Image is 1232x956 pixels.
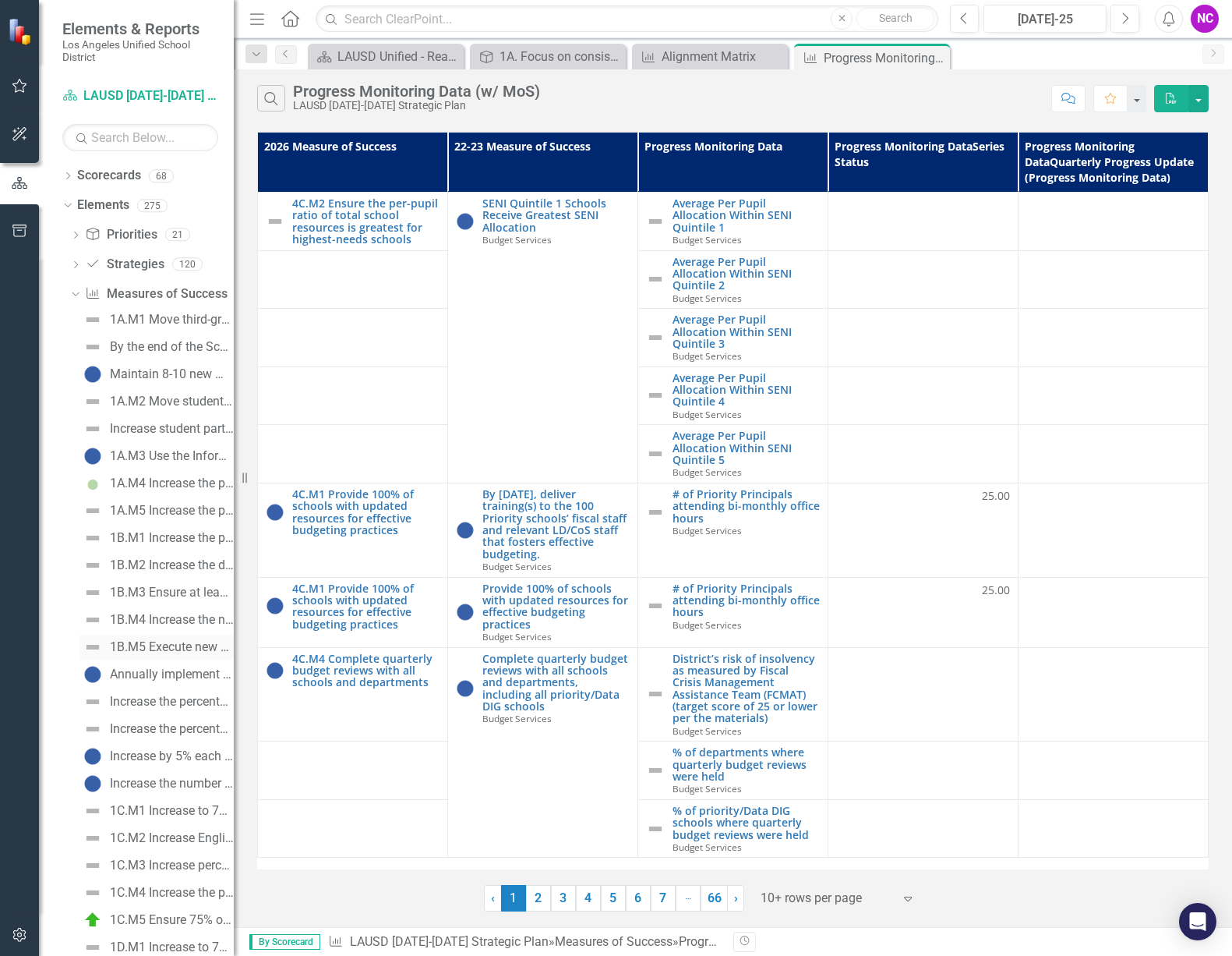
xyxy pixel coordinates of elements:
img: Not Defined [646,328,665,347]
a: Elements [77,197,129,214]
div: Alignment Matrix [662,47,784,66]
img: Not Defined [83,556,102,575]
a: LAUSD Unified - Ready for the World [312,47,460,66]
a: % of priority/Data DIG schools where quarterly budget reviews were held [672,805,820,841]
div: 1C.M4 Increase the percentage of students with disabilities who are in the general education prog... [110,886,234,900]
td: Double-Click to Edit Right Click for Context Menu [258,577,448,647]
div: 1A.M5 Increase the percentage of students meeting early literacy benchmarks: Kindergarten - 83% (... [110,504,234,518]
div: Progress Monitoring Data (w/ MoS) [824,48,946,68]
img: Not Defined [83,310,102,329]
span: Budget Services [672,408,742,420]
a: Increase by 5% each year the number of mental health awareness events (interventions) and tools t... [79,744,234,769]
span: Budget Services [482,712,552,724]
div: 68 [149,169,174,182]
img: Not Defined [83,883,102,902]
img: Not Defined [646,386,665,405]
img: Not Defined [83,829,102,848]
span: 1 [501,885,526,912]
div: LAUSD Unified - Ready for the World [337,47,460,66]
a: Average Per Pupil Allocation Within SENI Quintile 1 [672,197,820,233]
div: 1A. Focus on consistent implementation of high-quality instruction to improve student outcomes [500,47,622,66]
a: LAUSD [DATE]-[DATE] Strategic Plan [62,87,218,105]
span: Budget Services [672,292,742,304]
div: 1C.M1 Increase to 70% the percentage of high school students who are "On Track" to graduate meeti... [110,804,234,818]
a: Priorities [85,226,157,244]
span: Budget Services [482,560,552,572]
a: 7 [651,885,676,912]
a: 4C.M4 Complete quarterly budget reviews with all schools and departments [292,653,439,689]
a: Increase the number of schools and students supported with mental health telehealth services [79,771,234,796]
img: Not Defined [83,501,102,520]
input: Search Below... [62,124,218,151]
div: 1B.M1 Increase the percentage of students reporting on the School Experience Survey that they are... [110,531,234,545]
img: Not Defined [266,212,284,231]
div: Increase student participation in meal program and increase the average numbers of meals served [110,422,234,436]
a: % of departments where quarterly budget reviews were held [672,746,820,782]
a: 1C.M3 Increase percentage of students that are ready for kindergarten based on their Desired Resu... [79,853,234,878]
a: Average Per Pupil Allocation Within SENI Quintile 5 [672,430,820,466]
div: Open Intercom Messenger [1179,903,1216,940]
a: 1B.M1 Increase the percentage of students reporting on the School Experience Survey that they are... [79,526,234,551]
a: Increase the percentage of schools where teachers meaningfully provide Social-Emotional Learning ... [79,689,234,714]
button: NC [1191,5,1219,33]
a: Average Per Pupil Allocation Within SENI Quintile 4 [672,372,820,408]
a: 3 [551,885,576,912]
a: 4C.M1 Provide 100% of schools with updated resources for effective budgeting practices [292,582,439,631]
a: 1C.M4 Increase the percentage of students with disabilities who are in the general education prog... [79,880,234,905]
a: 6 [626,885,651,912]
a: Complete quarterly budget reviews with all schools and departments, including all priority/Data D... [482,653,630,713]
a: 1A.M4 Increase the percentage of teachers with Equitable Grading and Instruction certification by... [79,471,234,496]
span: Budget Services [672,618,742,631]
a: # of Priority Principals attending bi-monthly office hours [672,582,820,618]
span: Budget Services [672,782,742,795]
img: Not Defined [83,856,102,875]
img: Not Defined [83,338,102,356]
img: Not Defined [646,685,665,703]
span: Budget Services [482,233,552,246]
a: 4C.M2 Ensure the per-pupil ratio of total school resources is greatest for highest-needs schools [292,197,439,246]
a: Average Per Pupil Allocation Within SENI Quintile 2 [672,256,820,292]
div: Increase the percentage of schools where teachers meaningfully provide Social-Emotional Learning ... [110,695,234,709]
div: LAUSD [DATE]-[DATE] Strategic Plan [293,100,540,112]
a: 1B.M2 Increase the districtwide percentage of students identified for gifted/talented education p... [79,553,234,578]
div: 275 [137,199,168,212]
a: Strategies [85,256,164,274]
img: Not Defined [646,444,665,463]
div: Increase the number of schools and students supported with mental health telehealth services [110,777,234,791]
div: Annually implement strategic-based budgeting for all central office divisions [110,667,234,682]
span: Budget Services [672,349,742,362]
div: [DATE]-25 [989,10,1101,29]
div: 1C.M2 Increase English Learner reclassification rates to 25% (from 15.8% in 2019-20) [110,831,234,845]
span: › [734,890,738,905]
a: 66 [701,885,728,912]
span: Budget Services [672,841,742,853]
span: 25.00 [982,582,1010,598]
img: Not Defined [83,692,102,711]
span: Budget Services [482,630,552,643]
a: 1A. Focus on consistent implementation of high-quality instruction to improve student outcomes [474,47,622,66]
div: 1B.M5 Execute new partnerships with community-based arts organizations, performance venues, profe... [110,640,234,654]
img: At or Above Plan [456,521,475,540]
img: Not Defined [83,583,102,602]
img: At or Above Plan [83,747,102,766]
img: At or Above Plan [266,661,284,680]
a: Provide 100% of schools with updated resources for effective budgeting practices [482,582,630,631]
img: Not Defined [646,761,665,780]
div: 21 [165,228,190,242]
a: 1C.M5 Ensure 75% of employees have completed implicit bias training [79,908,234,933]
input: Search ClearPoint... [316,5,938,33]
div: Increase the percentage of teachers that integrate Social-Emotional Learning into their practice ... [110,722,234,736]
a: Alignment Matrix [636,47,784,66]
a: SENI Quintile 1 Schools Receive Greatest SENI Allocation [482,197,630,233]
img: Not Defined [646,820,665,838]
a: Scorecards [77,167,141,185]
img: At or Above Plan [83,665,102,684]
a: Increase the percentage of teachers that integrate Social-Emotional Learning into their practice ... [79,717,234,742]
div: Progress Monitoring Data (w/ MoS) [679,934,875,949]
div: 1A.M3 Use the Informal Observation Tool on the My Professional Growth System to observe classroom... [110,449,234,463]
img: At or Above Plan [266,597,284,615]
div: 1C.M5 Ensure 75% of employees have completed implicit bias training [110,913,234,927]
img: Not Defined [646,597,665,615]
a: Annually implement strategic-based budgeting for all central office divisions [79,662,234,687]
